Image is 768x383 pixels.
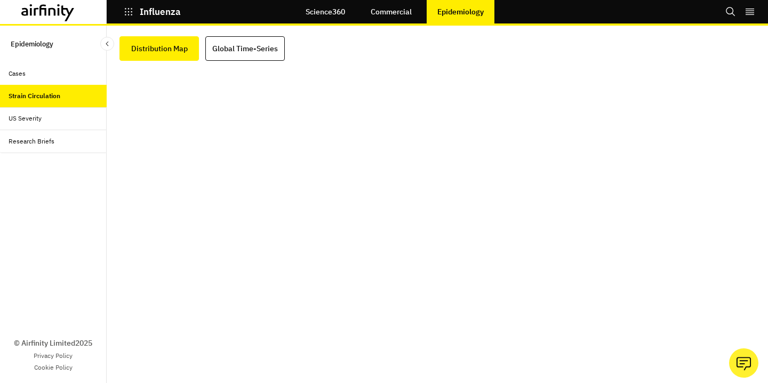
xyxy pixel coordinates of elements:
p: Epidemiology [437,7,484,16]
p: Influenza [140,7,181,17]
div: Strain Circulation [9,91,60,101]
button: Close Sidebar [100,37,114,51]
p: © Airfinity Limited 2025 [14,338,92,349]
a: Privacy Policy [34,351,73,361]
button: Search [725,3,736,21]
button: Ask our analysts [729,348,758,378]
p: Epidemiology [11,34,53,54]
button: Influenza [124,3,181,21]
div: Research Briefs [9,137,54,146]
div: Global Time-Series [212,41,278,56]
div: Distribution Map [131,41,188,56]
a: Cookie Policy [34,363,73,372]
div: US Severity [9,114,42,123]
div: Cases [9,69,26,78]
